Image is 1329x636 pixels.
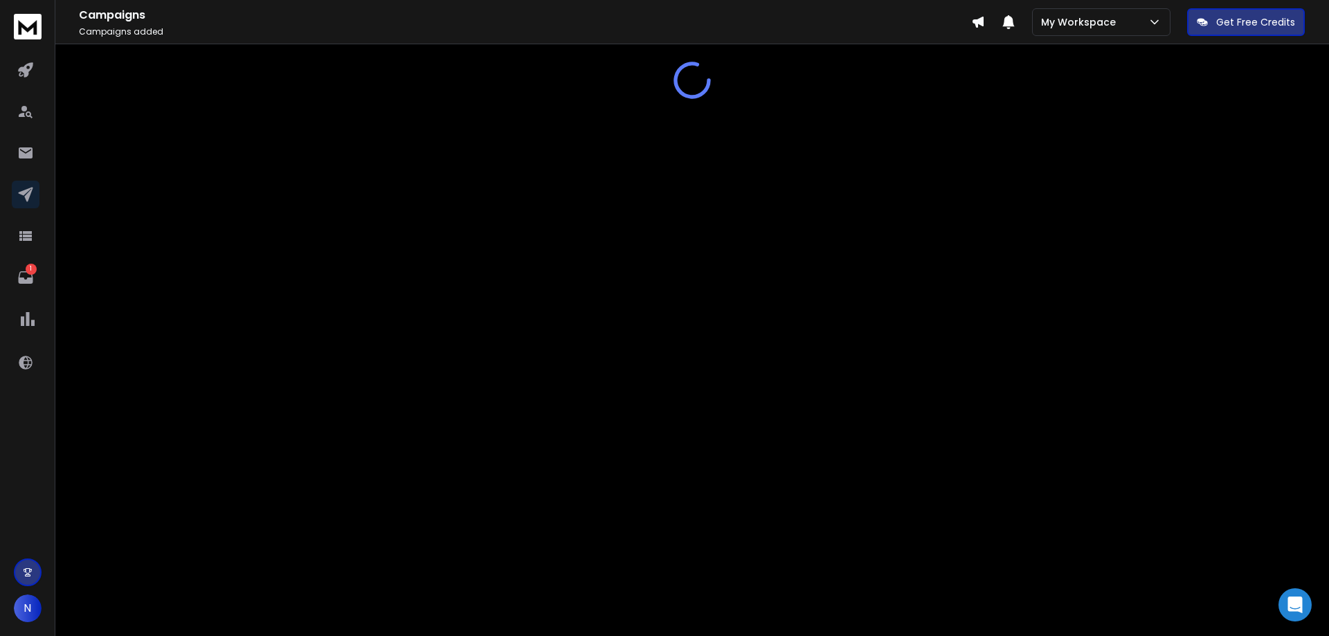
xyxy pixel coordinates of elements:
a: 1 [12,264,39,291]
h1: Campaigns [79,7,971,24]
div: Open Intercom Messenger [1278,588,1312,621]
img: logo [14,14,42,39]
p: My Workspace [1041,15,1121,29]
button: Get Free Credits [1187,8,1305,36]
p: 1 [26,264,37,275]
button: N [14,594,42,622]
p: Campaigns added [79,26,971,37]
p: Get Free Credits [1216,15,1295,29]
